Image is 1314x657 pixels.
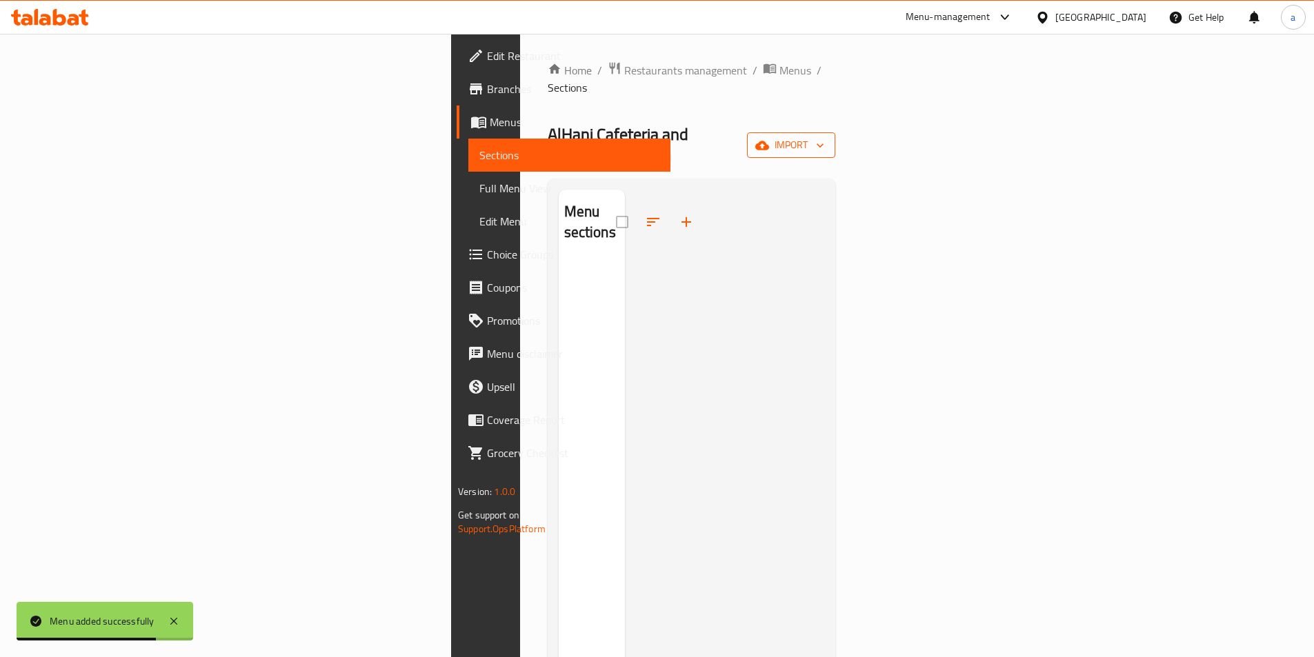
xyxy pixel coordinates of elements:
a: Coverage Report [457,403,670,436]
a: Restaurants management [608,61,747,79]
span: Promotions [487,312,659,329]
a: Coupons [457,271,670,304]
span: Sections [479,147,659,163]
nav: Menu sections [559,255,625,266]
a: Menus [763,61,811,79]
a: Choice Groups [457,238,670,271]
span: Coupons [487,279,659,296]
a: Menu disclaimer [457,337,670,370]
button: import [747,132,835,158]
li: / [817,62,822,79]
span: Full Menu View [479,180,659,196]
span: Edit Restaurant [487,48,659,64]
span: Menu disclaimer [487,345,659,362]
div: [GEOGRAPHIC_DATA] [1055,10,1146,25]
span: Version: [458,483,492,501]
a: Grocery Checklist [457,436,670,469]
div: Menu added successfully [50,614,155,629]
a: Upsell [457,370,670,403]
span: Grocery Checklist [487,445,659,461]
span: Restaurants management [624,62,747,79]
a: Branches [457,72,670,105]
a: Sections [468,139,670,172]
span: Get support on: [458,506,521,524]
span: 1.0.0 [494,483,515,501]
div: Menu-management [906,9,991,26]
li: / [753,62,757,79]
span: import [758,137,824,154]
span: Menus [490,114,659,130]
a: Support.OpsPlatform [458,520,546,538]
nav: breadcrumb [548,61,835,96]
a: Edit Restaurant [457,39,670,72]
button: Add section [670,205,703,239]
span: Branches [487,81,659,97]
a: Full Menu View [468,172,670,205]
span: Edit Menu [479,213,659,230]
a: Menus [457,105,670,139]
span: Coverage Report [487,412,659,428]
span: Choice Groups [487,246,659,263]
span: Menus [779,62,811,79]
a: Promotions [457,304,670,337]
a: Edit Menu [468,205,670,238]
span: Upsell [487,378,659,395]
span: a [1291,10,1295,25]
